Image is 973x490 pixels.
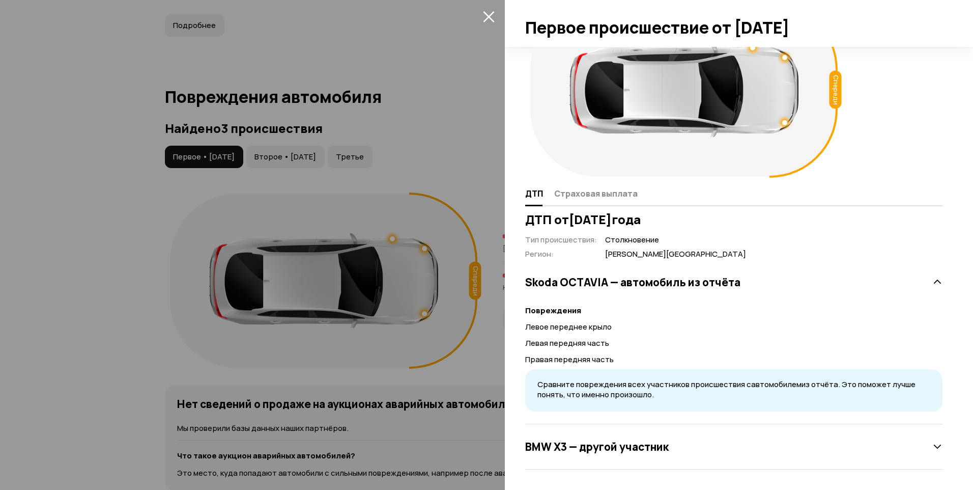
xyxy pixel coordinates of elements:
[525,188,543,199] span: ДТП
[605,235,746,246] span: Столкновение
[537,379,915,400] span: Сравните повреждения всех участников происшествия с автомобилем из отчёта. Это поможет лучше поня...
[525,321,942,333] p: Левое переднее крыло
[525,354,942,365] p: Правая передняя часть
[525,212,942,227] h3: ДТП от [DATE] года
[554,188,638,199] span: Страховая выплата
[525,249,554,259] span: Регион :
[525,234,597,245] span: Тип происшествия :
[605,249,746,260] span: [PERSON_NAME][GEOGRAPHIC_DATA]
[525,440,669,453] h3: BMW X3 — другой участник
[525,305,581,316] strong: Повреждения
[525,338,942,349] p: Левая передняя часть
[480,8,497,24] button: закрыть
[525,276,740,289] h3: Skoda OCTAVIA — автомобиль из отчёта
[829,71,842,109] div: Спереди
